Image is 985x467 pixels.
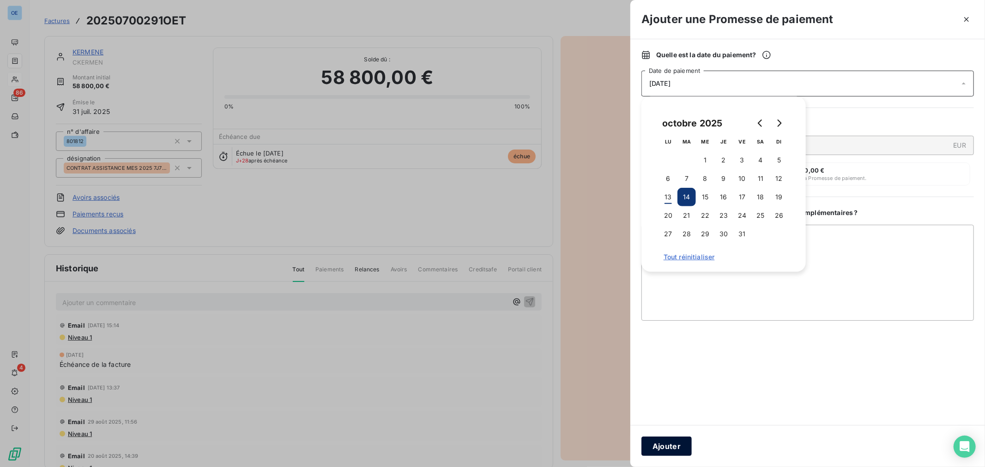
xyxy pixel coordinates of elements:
[696,206,714,225] button: 22
[677,225,696,243] button: 28
[696,225,714,243] button: 29
[696,169,714,188] button: 8
[751,132,770,151] th: samedi
[714,132,733,151] th: jeudi
[659,188,677,206] button: 13
[770,206,788,225] button: 26
[733,151,751,169] button: 3
[677,206,696,225] button: 21
[696,188,714,206] button: 15
[649,80,671,87] span: [DATE]
[770,151,788,169] button: 5
[664,253,784,261] span: Tout réinitialiser
[733,225,751,243] button: 31
[714,151,733,169] button: 2
[733,169,751,188] button: 10
[733,132,751,151] th: vendredi
[659,169,677,188] button: 6
[659,206,677,225] button: 20
[659,116,726,131] div: octobre 2025
[696,151,714,169] button: 1
[641,437,692,456] button: Ajouter
[659,132,677,151] th: lundi
[696,132,714,151] th: mercredi
[954,436,976,458] div: Open Intercom Messenger
[770,114,788,132] button: Go to next month
[656,50,771,60] span: Quelle est la date du paiement ?
[659,225,677,243] button: 27
[714,188,733,206] button: 16
[677,132,696,151] th: mardi
[714,169,733,188] button: 9
[714,206,733,225] button: 23
[641,11,834,28] h3: Ajouter une Promesse de paiement
[751,169,770,188] button: 11
[677,169,696,188] button: 7
[751,151,770,169] button: 4
[770,169,788,188] button: 12
[770,132,788,151] th: dimanche
[751,206,770,225] button: 25
[751,188,770,206] button: 18
[770,188,788,206] button: 19
[714,225,733,243] button: 30
[804,167,825,174] span: 0,00 €
[751,114,770,132] button: Go to previous month
[733,206,751,225] button: 24
[733,188,751,206] button: 17
[677,188,696,206] button: 14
